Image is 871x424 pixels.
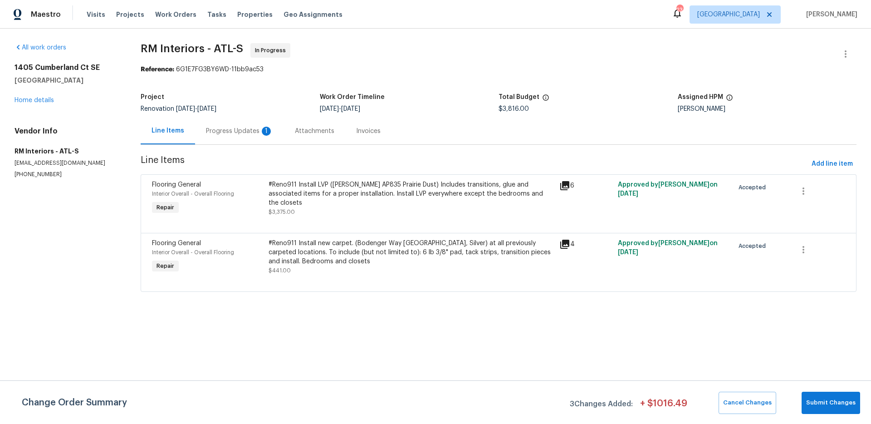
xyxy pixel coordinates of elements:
[269,268,291,273] span: $441.00
[269,239,554,266] div: #Reno911 Install new carpet. (Bodenger Way [GEOGRAPHIC_DATA], Silver) at all previously carpeted ...
[320,106,360,112] span: -
[559,180,612,191] div: 6
[176,106,195,112] span: [DATE]
[152,240,201,247] span: Flooring General
[678,94,723,100] h5: Assigned HPM
[141,65,856,74] div: 6G1E7FG3BY6WD-11bb9ac53
[739,242,769,251] span: Accepted
[341,106,360,112] span: [DATE]
[802,10,857,19] span: [PERSON_NAME]
[618,240,718,256] span: Approved by [PERSON_NAME] on
[697,10,760,19] span: [GEOGRAPHIC_DATA]
[739,183,769,192] span: Accepted
[152,191,234,197] span: Interior Overall - Overall Flooring
[726,94,733,106] span: The hpm assigned to this work order.
[356,127,381,136] div: Invoices
[320,106,339,112] span: [DATE]
[499,94,539,100] h5: Total Budget
[15,127,119,136] h4: Vendor Info
[676,5,683,15] div: 23
[15,159,119,167] p: [EMAIL_ADDRESS][DOMAIN_NAME]
[31,10,61,19] span: Maestro
[197,106,216,112] span: [DATE]
[141,156,808,173] span: Line Items
[176,106,216,112] span: -
[155,10,196,19] span: Work Orders
[559,239,612,250] div: 4
[618,191,638,197] span: [DATE]
[141,66,174,73] b: Reference:
[141,43,243,54] span: RM Interiors - ATL-S
[269,209,295,215] span: $3,375.00
[499,106,529,112] span: $3,816.00
[618,249,638,256] span: [DATE]
[269,180,554,207] div: #Reno911 Install LVP ([PERSON_NAME] AP835 Prairie Dust) Includes transitions, glue and associated...
[207,11,226,18] span: Tasks
[262,127,271,136] div: 1
[237,10,273,19] span: Properties
[808,156,856,173] button: Add line item
[15,97,54,104] a: Home details
[320,94,385,100] h5: Work Order Timeline
[152,182,201,188] span: Flooring General
[15,63,119,72] h2: 1405 Cumberland Ct SE
[542,94,549,106] span: The total cost of line items that have been proposed by Opendoor. This sum includes line items th...
[116,10,144,19] span: Projects
[284,10,343,19] span: Geo Assignments
[15,171,119,178] p: [PHONE_NUMBER]
[812,158,853,170] span: Add line item
[152,250,234,255] span: Interior Overall - Overall Flooring
[206,127,273,136] div: Progress Updates
[87,10,105,19] span: Visits
[678,106,856,112] div: [PERSON_NAME]
[153,203,178,212] span: Repair
[153,261,178,271] span: Repair
[152,126,184,135] div: Line Items
[618,182,718,197] span: Approved by [PERSON_NAME] on
[15,44,66,51] a: All work orders
[15,147,119,156] h5: RM Interiors - ATL-S
[141,94,164,100] h5: Project
[15,76,119,85] h5: [GEOGRAPHIC_DATA]
[141,106,216,112] span: Renovation
[295,127,334,136] div: Attachments
[255,46,289,55] span: In Progress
